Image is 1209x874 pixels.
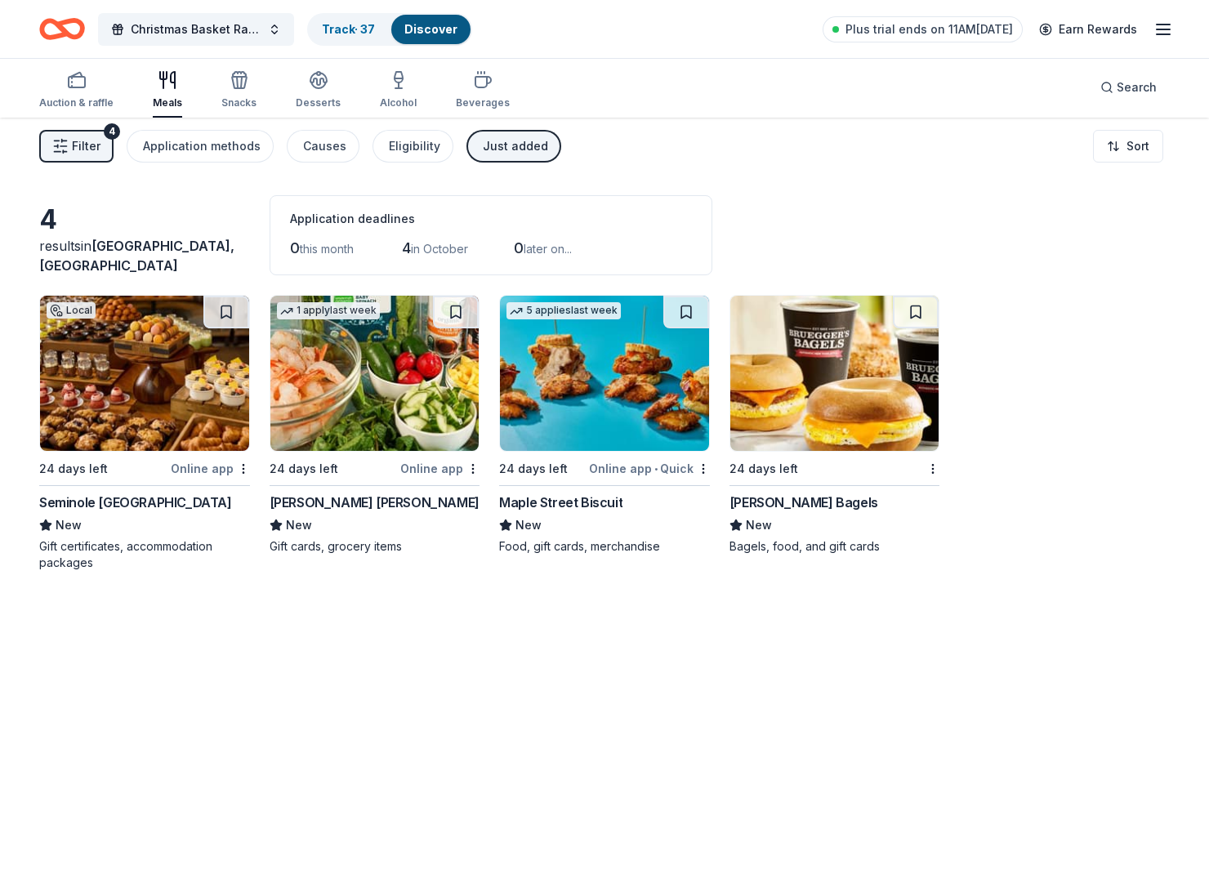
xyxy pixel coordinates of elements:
[466,130,561,163] button: Just added
[1087,71,1170,104] button: Search
[104,123,120,140] div: 4
[39,203,250,236] div: 4
[1117,78,1157,97] span: Search
[500,296,709,451] img: Image for Maple Street Biscuit
[39,493,232,512] div: Seminole [GEOGRAPHIC_DATA]
[456,96,510,109] div: Beverages
[143,136,261,156] div: Application methods
[290,239,300,256] span: 0
[456,64,510,118] button: Beverages
[171,458,250,479] div: Online app
[277,302,380,319] div: 1 apply last week
[39,236,250,275] div: results
[506,302,621,319] div: 5 applies last week
[39,64,114,118] button: Auction & raffle
[270,493,480,512] div: [PERSON_NAME] [PERSON_NAME]
[515,515,542,535] span: New
[373,130,453,163] button: Eligibility
[845,20,1013,39] span: Plus trial ends on 11AM[DATE]
[40,296,249,451] img: Image for Seminole Hard Rock Hotel & Casino Hollywood
[221,96,257,109] div: Snacks
[39,238,234,274] span: [GEOGRAPHIC_DATA], [GEOGRAPHIC_DATA]
[1093,130,1163,163] button: Sort
[404,22,457,36] a: Discover
[1029,15,1147,44] a: Earn Rewards
[153,64,182,118] button: Meals
[270,295,480,555] a: Image for Harris Teeter1 applylast week24 days leftOnline app[PERSON_NAME] [PERSON_NAME]NewGift c...
[39,538,250,571] div: Gift certificates, accommodation packages
[483,136,548,156] div: Just added
[131,20,261,39] span: Christmas Basket Raffle
[730,296,939,451] img: Image for Bruegger's Bagels
[729,459,798,479] div: 24 days left
[746,515,772,535] span: New
[400,458,480,479] div: Online app
[39,96,114,109] div: Auction & raffle
[499,459,568,479] div: 24 days left
[72,136,100,156] span: Filter
[514,239,524,256] span: 0
[270,296,480,451] img: Image for Harris Teeter
[153,96,182,109] div: Meals
[221,64,257,118] button: Snacks
[654,462,658,475] span: •
[729,538,940,555] div: Bagels, food, and gift cards
[98,13,294,46] button: Christmas Basket Raffle
[411,242,468,256] span: in October
[39,10,85,48] a: Home
[39,295,250,571] a: Image for Seminole Hard Rock Hotel & Casino HollywoodLocal24 days leftOnline appSeminole [GEOGRAP...
[290,209,692,229] div: Application deadlines
[823,16,1023,42] a: Plus trial ends on 11AM[DATE]
[39,130,114,163] button: Filter4
[56,515,82,535] span: New
[380,64,417,118] button: Alcohol
[499,538,710,555] div: Food, gift cards, merchandise
[39,238,234,274] span: in
[380,96,417,109] div: Alcohol
[296,64,341,118] button: Desserts
[524,242,572,256] span: later on...
[402,239,411,256] span: 4
[589,458,710,479] div: Online app Quick
[47,302,96,319] div: Local
[296,96,341,109] div: Desserts
[286,515,312,535] span: New
[303,136,346,156] div: Causes
[322,22,375,36] a: Track· 37
[729,493,878,512] div: [PERSON_NAME] Bagels
[127,130,274,163] button: Application methods
[270,538,480,555] div: Gift cards, grocery items
[389,136,440,156] div: Eligibility
[307,13,472,46] button: Track· 37Discover
[729,295,940,555] a: Image for Bruegger's Bagels24 days left[PERSON_NAME] BagelsNewBagels, food, and gift cards
[499,295,710,555] a: Image for Maple Street Biscuit5 applieslast week24 days leftOnline app•QuickMaple Street BiscuitN...
[499,493,622,512] div: Maple Street Biscuit
[300,242,354,256] span: this month
[287,130,359,163] button: Causes
[1126,136,1149,156] span: Sort
[39,459,108,479] div: 24 days left
[270,459,338,479] div: 24 days left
